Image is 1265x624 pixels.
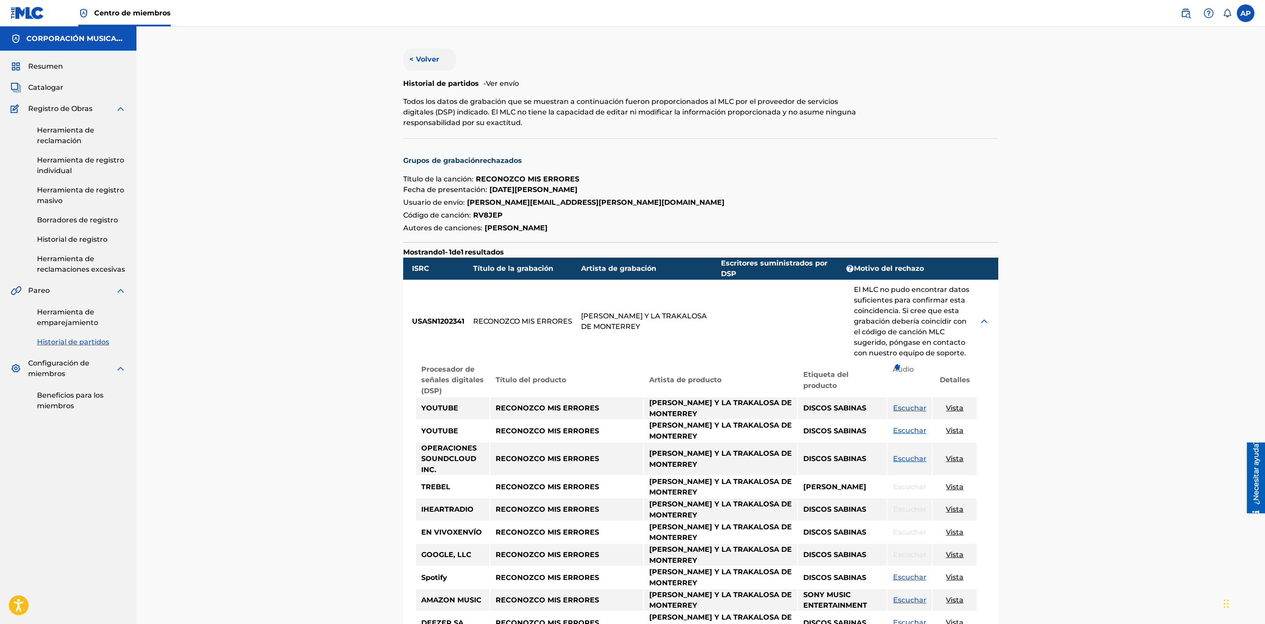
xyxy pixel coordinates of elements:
[649,376,721,384] font: Artista de producto
[848,264,852,273] font: ?
[898,362,902,371] font: ?
[421,444,477,474] font: OPERACIONES SOUNDCLOUD INC.
[11,103,22,114] img: Registro de Obras
[1240,442,1265,513] iframe: Centro de recursos
[26,33,126,44] h5: CORPORACIÓN MUSICAL MARCHA
[37,185,126,206] a: Herramienta de registro masivo
[412,264,429,273] font: ISRC
[496,550,599,559] font: RECONOZCO MIS ERRORES
[946,484,963,491] a: Vista
[37,254,126,275] a: Herramienta de reclamaciones excesivas
[94,9,171,17] font: Centro de miembros
[803,454,866,463] font: DISCOS SABINAS
[452,248,461,256] font: de
[28,62,63,70] font: Resumen
[803,505,866,513] font: DISCOS SABINAS
[649,523,792,542] font: [PERSON_NAME] Y LA TRAKALOSA DE MONTERREY
[946,552,963,558] a: Vista
[946,426,963,435] font: Vista
[403,248,442,256] font: Mostrando
[649,591,792,610] font: [PERSON_NAME] Y LA TRAKALOSA DE MONTERREY
[721,259,827,278] font: Escritores suministrados por DSP
[496,404,599,412] font: RECONOZCO MIS ERRORES
[403,185,487,194] font: Fecha de presentación:
[893,573,927,581] font: Escuchar
[893,596,927,604] font: Escuchar
[1180,8,1191,18] img: buscar
[473,264,553,273] font: Título de la grabación
[37,126,94,145] font: Herramienta de reclamación
[803,404,866,412] font: DISCOS SABINAS
[28,286,50,295] font: Pareo
[946,428,963,434] a: Vista
[37,390,126,411] a: Beneficios para los miembros
[11,7,44,19] img: Logotipo del MLC
[489,185,577,194] font: [DATE][PERSON_NAME]
[78,8,89,18] img: Titular de los derechos superior
[946,550,963,559] font: Vista
[1224,591,1229,617] div: Arrastrar
[37,255,125,273] font: Herramienta de reclamaciones excesivas
[946,506,963,513] a: Vista
[403,79,479,88] font: Historial de partidos
[893,405,927,412] a: Escuchar
[11,285,22,296] img: Pareo
[803,591,867,610] font: SONY MUSIC ENTERTAINMENT
[37,338,109,346] font: Historial de partidos
[649,545,792,565] font: [PERSON_NAME] Y LA TRAKALOSA DE MONTERREY
[473,211,503,219] font: RV8JEP
[442,248,445,256] font: 1
[496,573,599,582] font: RECONOZCO MIS ERRORES
[649,477,792,497] font: [PERSON_NAME] Y LA TRAKALOSA DE MONTERREY
[485,224,548,232] font: [PERSON_NAME]
[403,97,856,127] font: Todos los datos de grabación que se muestran a continuación fueron proporcionados al MLC por el p...
[409,55,439,63] font: < Volver
[421,505,474,513] font: IHEARTRADIO
[649,399,792,418] font: [PERSON_NAME] Y LA TRAKALOSA DE MONTERREY
[37,337,126,347] a: Historial de partidos
[893,528,927,536] font: Escuchar
[649,449,792,469] font: [PERSON_NAME] Y LA TRAKALOSA DE MONTERREY
[893,483,927,491] font: Escuchar
[449,248,452,256] font: 1
[946,596,963,604] font: Vista
[11,61,21,72] img: Resumen
[893,550,927,559] font: Escuchar
[1200,4,1217,22] div: Ayuda
[893,505,927,513] font: Escuchar
[946,404,963,412] font: Vista
[803,370,849,390] font: Etiqueta del producto
[37,235,107,244] font: Historial de registro
[403,156,480,165] font: Grupos de grabación
[421,365,484,395] font: Procesador de señales digitales (DSP)
[421,596,482,604] font: AMAZON MUSIC
[893,454,927,463] font: Escuchar
[1221,582,1265,624] iframe: Widget de chat
[467,198,724,207] font: [PERSON_NAME][EMAIL_ADDRESS][PERSON_NAME][DOMAIN_NAME]
[37,155,126,176] a: Herramienta de registro individual
[581,264,656,273] font: Artista de grabación
[37,308,98,327] font: Herramienta de emparejamiento
[803,573,866,582] font: DISCOS SABINAS
[803,550,866,559] font: DISCOS SABINAS
[946,454,963,463] font: Vista
[37,125,126,146] a: Herramienta de reclamación
[403,198,465,207] font: Usuario de envío:
[979,316,989,327] img: Icono de expansión
[496,376,566,384] font: Título del producto
[946,528,963,536] font: Vista
[893,456,927,462] a: Escuchar
[412,317,464,325] font: USASN1202341
[476,175,579,183] font: RECONOZCO MIS ERRORES
[496,596,599,604] font: RECONOZCO MIS ERRORES
[1223,9,1232,18] div: Notificaciones
[11,82,63,93] a: CatalogarCatalogar
[115,285,126,296] img: expandir
[483,79,486,88] font: -
[893,404,927,412] font: Escuchar
[421,427,458,435] font: YOUTUBE
[28,83,63,92] font: Catalogar
[649,568,792,587] font: [PERSON_NAME] Y LA TRAKALOSA DE MONTERREY
[649,500,792,519] font: [PERSON_NAME] Y LA TRAKALOSA DE MONTERREY
[445,248,448,256] font: -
